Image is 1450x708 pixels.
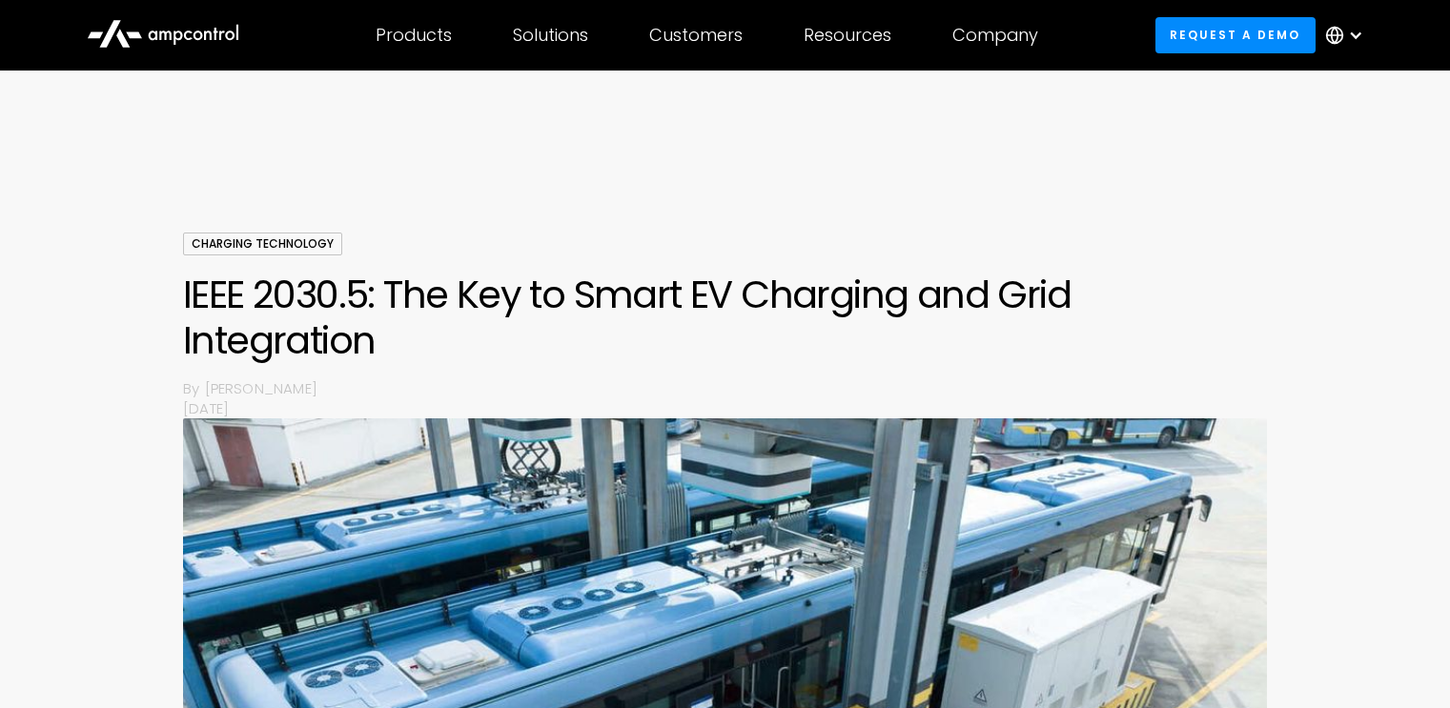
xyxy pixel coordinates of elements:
div: Resources [804,25,891,46]
h1: IEEE 2030.5: The Key to Smart EV Charging and Grid Integration [183,272,1267,363]
div: Charging Technology [183,233,342,255]
p: By [183,378,204,398]
div: Company [952,25,1038,46]
div: Products [376,25,452,46]
p: [DATE] [183,398,1267,418]
div: Solutions [513,25,588,46]
div: Customers [649,25,743,46]
p: [PERSON_NAME] [205,378,1267,398]
a: Request a demo [1155,17,1316,52]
